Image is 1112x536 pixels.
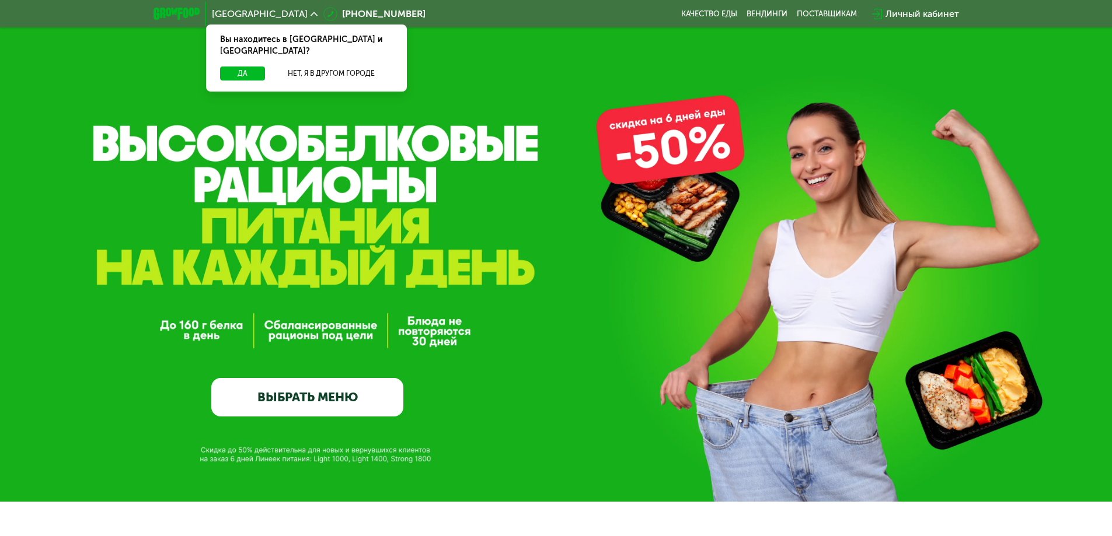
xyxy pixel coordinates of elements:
[211,378,403,416] a: ВЫБРАТЬ МЕНЮ
[220,66,265,80] button: Да
[206,24,407,66] div: Вы находитесь в [GEOGRAPHIC_DATA] и [GEOGRAPHIC_DATA]?
[747,9,787,19] a: Вендинги
[212,9,308,19] span: [GEOGRAPHIC_DATA]
[797,9,857,19] div: поставщикам
[681,9,737,19] a: Качество еды
[270,66,393,80] button: Нет, я в другом городе
[886,7,959,21] div: Личный кабинет
[323,7,426,21] a: [PHONE_NUMBER]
